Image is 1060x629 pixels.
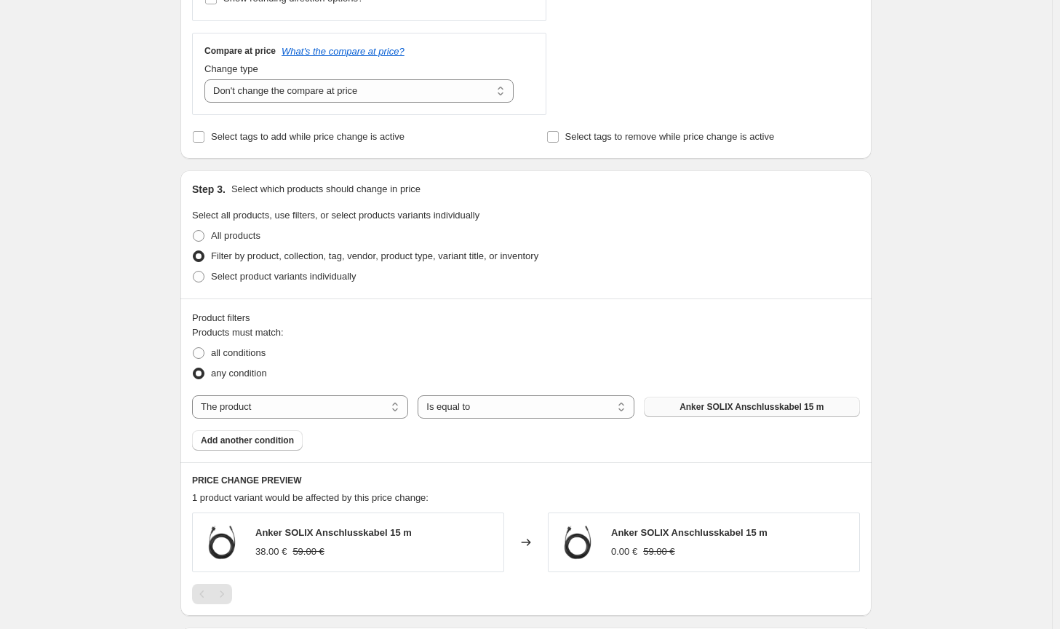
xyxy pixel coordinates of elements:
h2: Step 3. [192,182,226,197]
button: Add another condition [192,430,303,451]
span: All products [211,230,260,241]
span: 1 product variant would be affected by this price change: [192,492,429,503]
strike: 59.00 € [643,545,674,559]
span: Filter by product, collection, tag, vendor, product type, variant title, or inventory [211,250,538,261]
span: Anker SOLIX Anschlusskabel 15 m [611,527,768,538]
div: Product filters [192,311,860,325]
span: Change type [204,63,258,74]
span: any condition [211,368,267,379]
nav: Pagination [192,584,232,604]
h6: PRICE CHANGE PREVIEW [192,475,860,486]
span: all conditions [211,347,266,358]
img: Anker_Solix2_Anschlusskabel15m_80x.webp [556,521,599,564]
button: What's the compare at price? [282,46,405,57]
p: Select which products should change in price [231,182,421,197]
span: Select tags to add while price change is active [211,131,405,142]
div: 38.00 € [255,545,287,559]
span: Select all products, use filters, or select products variants individually [192,210,479,221]
span: Select product variants individually [211,271,356,282]
span: Anker SOLIX Anschlusskabel 15 m [680,401,824,413]
strike: 59.00 € [292,545,324,559]
span: Anker SOLIX Anschlusskabel 15 m [255,527,412,538]
div: 0.00 € [611,545,637,559]
span: Add another condition [201,435,294,446]
img: Anker_Solix2_Anschlusskabel15m_80x.webp [200,521,244,564]
span: Select tags to remove while price change is active [565,131,775,142]
h3: Compare at price [204,45,276,57]
button: Anker SOLIX Anschlusskabel 15 m [644,397,860,417]
span: Products must match: [192,327,284,338]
